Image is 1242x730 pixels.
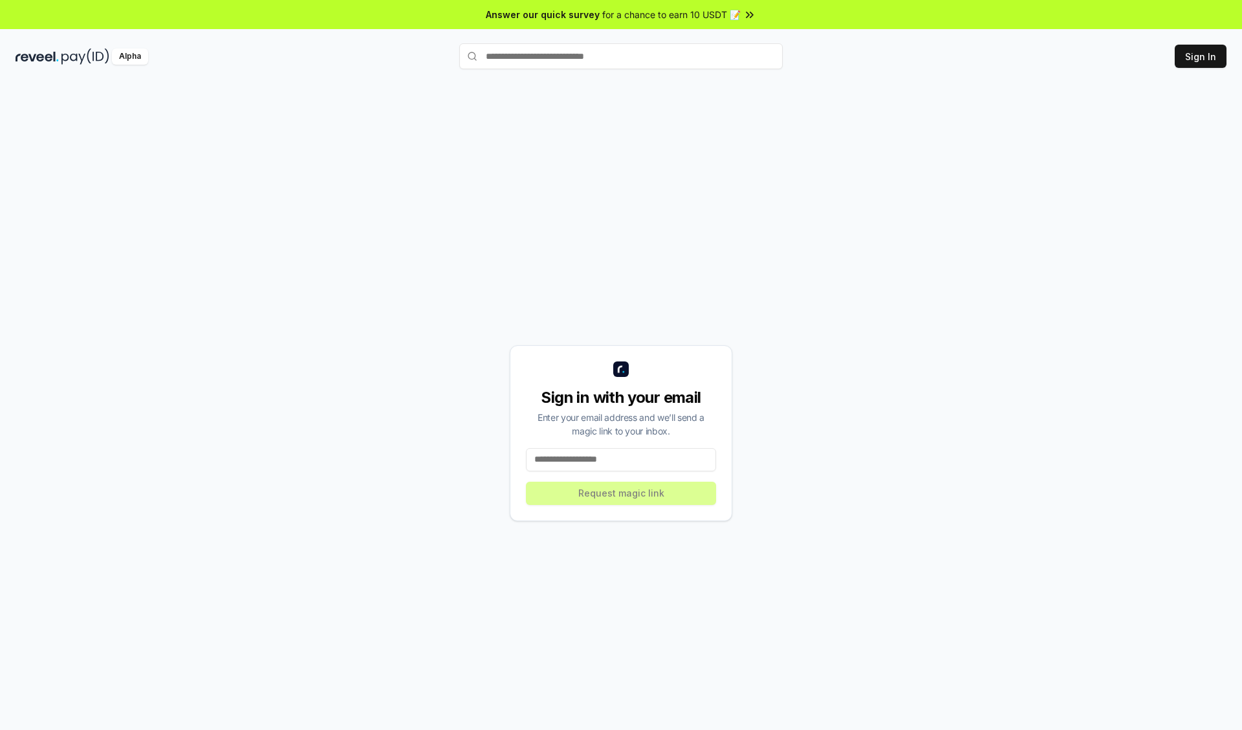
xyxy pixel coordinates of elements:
div: Sign in with your email [526,387,716,408]
img: logo_small [613,361,629,377]
img: reveel_dark [16,48,59,65]
img: pay_id [61,48,109,65]
div: Alpha [112,48,148,65]
div: Enter your email address and we’ll send a magic link to your inbox. [526,411,716,438]
span: Answer our quick survey [486,8,600,21]
span: for a chance to earn 10 USDT 📝 [602,8,741,21]
button: Sign In [1175,45,1226,68]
